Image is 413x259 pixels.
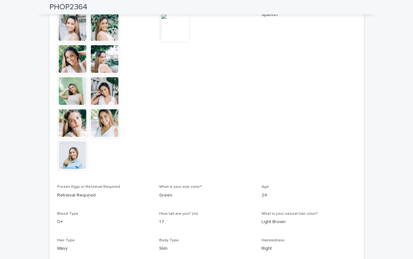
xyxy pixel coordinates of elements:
[57,185,120,189] span: Frozen Eggs or Retrieval Required
[262,219,356,225] p: Light Brown
[57,212,78,216] span: Blood Type
[159,192,254,199] p: Green
[159,185,202,189] span: What is your eye color?
[262,212,318,216] span: What is your natural hair color?
[262,192,356,199] p: 24
[49,3,87,12] h2: PHOP2364
[159,212,198,216] span: How tall are you? (m)
[57,192,152,199] p: Retrieval Required
[262,245,356,252] p: Right
[262,12,356,18] p: Spanish
[57,219,152,225] p: O+
[57,245,152,252] p: Wavy
[159,245,254,252] p: Slim
[159,238,179,242] span: Body Type
[262,185,269,189] span: Age
[159,219,254,225] p: 1.7
[57,238,75,242] span: Hair Type
[262,238,285,242] span: Handedness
